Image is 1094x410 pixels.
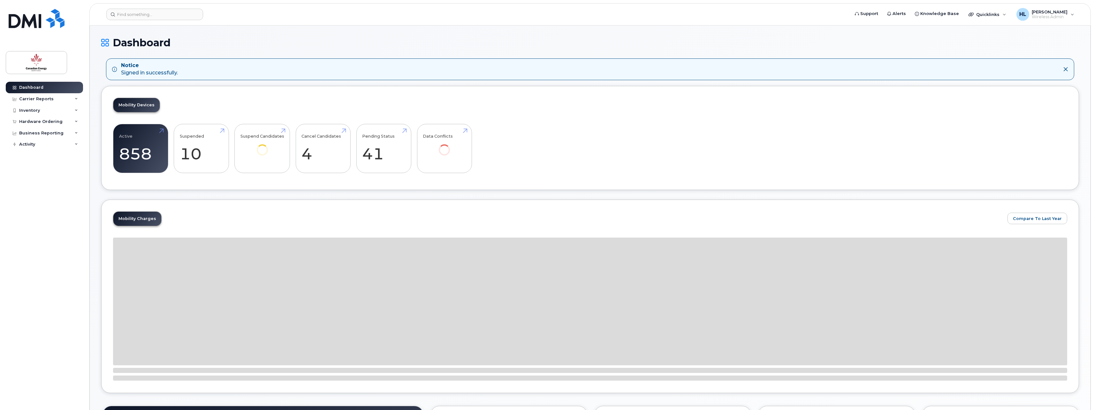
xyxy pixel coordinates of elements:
[1007,213,1067,224] button: Compare To Last Year
[121,62,178,69] strong: Notice
[113,98,160,112] a: Mobility Devices
[301,127,345,170] a: Cancel Candidates 4
[1013,216,1062,222] span: Compare To Last Year
[121,62,178,77] div: Signed in successfully.
[240,127,284,164] a: Suspend Candidates
[119,127,162,170] a: Active 858
[180,127,223,170] a: Suspended 10
[113,212,161,226] a: Mobility Charges
[362,127,405,170] a: Pending Status 41
[423,127,466,164] a: Data Conflicts
[101,37,1079,48] h1: Dashboard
